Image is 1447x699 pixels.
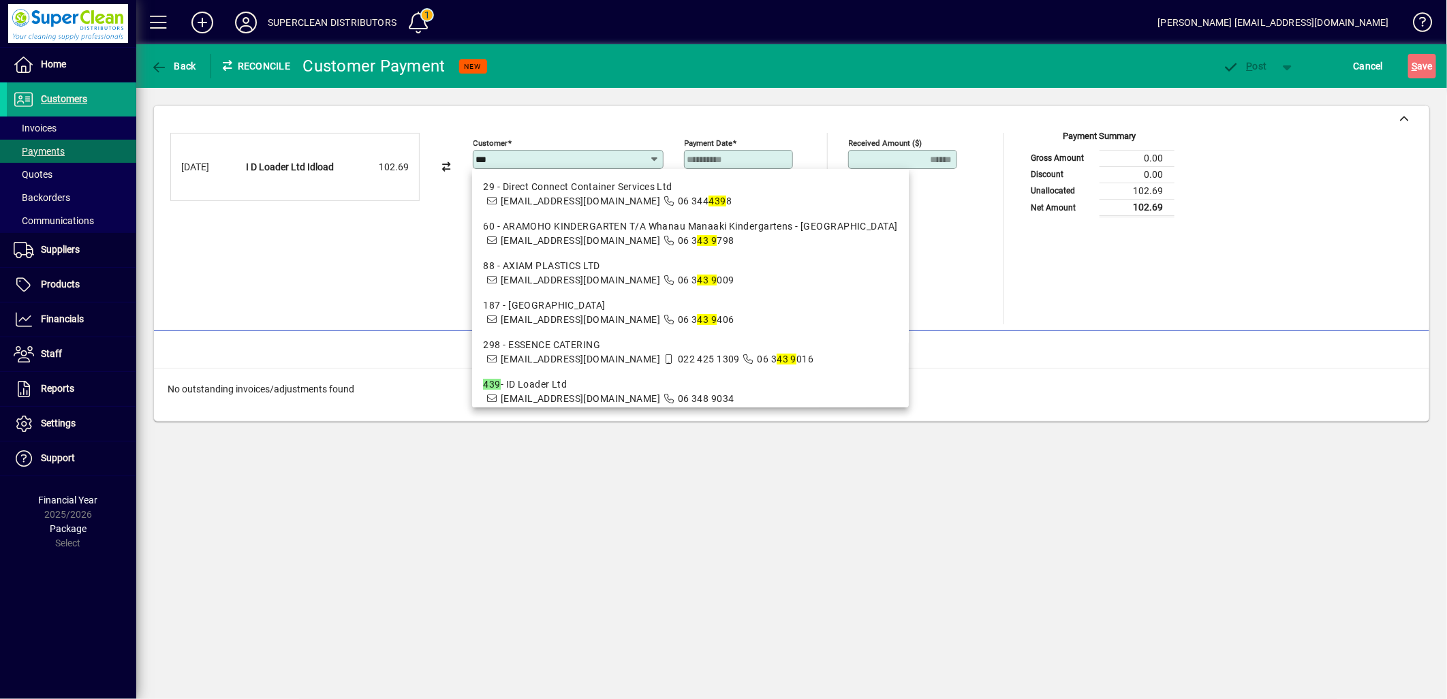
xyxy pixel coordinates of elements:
span: Reports [41,383,74,394]
span: Backorders [14,192,70,203]
span: Support [41,452,75,463]
div: 102.69 [341,160,409,174]
em: 439 [483,379,500,390]
td: 0.00 [1100,166,1174,183]
span: Settings [41,418,76,429]
mat-option: 60 - ARAMOHO KINDERGARTEN T/A Whanau Manaaki Kindergartens - Whanganui [472,214,908,253]
em: 43 9 [697,235,717,246]
span: 06 3 798 [678,235,734,246]
div: [PERSON_NAME] [EMAIL_ADDRESS][DOMAIN_NAME] [1158,12,1389,33]
a: Invoices [7,117,136,140]
mat-label: Customer [473,138,508,148]
span: Payments [14,146,65,157]
span: [EMAIL_ADDRESS][DOMAIN_NAME] [501,196,660,206]
span: Customers [41,93,87,104]
span: Package [50,523,87,534]
app-page-header-button: Back [136,54,211,78]
span: Suppliers [41,244,80,255]
mat-option: 298 - ESSENCE CATERING [472,332,908,372]
a: Communications [7,209,136,232]
span: [EMAIL_ADDRESS][DOMAIN_NAME] [501,393,660,404]
a: Support [7,441,136,476]
strong: I D Loader Ltd Idload [246,161,334,172]
div: 187 - [GEOGRAPHIC_DATA] [483,298,897,313]
td: 102.69 [1100,183,1174,199]
span: Quotes [14,169,52,180]
em: 43 9 [777,354,796,364]
button: Save [1408,54,1436,78]
a: Staff [7,337,136,371]
mat-option: 88 - AXIAM PLASTICS LTD [472,253,908,293]
div: Payment Summary [1025,129,1174,150]
span: 06 348 9034 [678,393,734,404]
div: [DATE] [181,160,236,174]
a: Settings [7,407,136,441]
td: Unallocated [1025,183,1100,199]
em: 43 9 [697,314,717,325]
span: 06 3 016 [757,354,813,364]
mat-label: Received Amount ($) [849,138,922,148]
div: 88 - AXIAM PLASTICS LTD [483,259,897,273]
span: [EMAIL_ADDRESS][DOMAIN_NAME] [501,354,660,364]
span: Communications [14,215,94,226]
td: 0.00 [1100,150,1174,166]
button: Profile [224,10,268,35]
a: Financials [7,302,136,337]
mat-option: 187 - CHURTON SCHOOL [472,293,908,332]
a: Reports [7,372,136,406]
span: [EMAIL_ADDRESS][DOMAIN_NAME] [501,235,660,246]
a: Products [7,268,136,302]
td: Gross Amount [1025,150,1100,166]
span: Back [151,61,196,72]
span: ave [1412,55,1433,77]
div: Reconcile [211,55,293,77]
div: SUPERCLEAN DISTRIBUTORS [268,12,396,33]
span: 06 3 009 [678,275,734,285]
mat-option: 439 - ID Loader Ltd [472,372,908,411]
button: Cancel [1350,54,1387,78]
div: 298 - ESSENCE CATERING [483,338,897,352]
a: Backorders [7,186,136,209]
div: - ID Loader Ltd [483,377,897,392]
a: Payments [7,140,136,163]
span: Financials [41,313,84,324]
button: Post [1216,54,1274,78]
span: Invoices [14,123,57,134]
app-page-summary-card: Payment Summary [1025,133,1174,217]
span: S [1412,61,1417,72]
td: 102.69 [1100,199,1174,216]
a: Quotes [7,163,136,186]
span: Cancel [1354,55,1384,77]
span: Financial Year [39,495,98,506]
div: 29 - Direct Connect Container Services Ltd [483,180,897,194]
mat-option: 29 - Direct Connect Container Services Ltd [472,174,908,214]
span: Staff [41,348,62,359]
span: 022 425 1309 [678,354,740,364]
a: Suppliers [7,233,136,267]
span: 06 344 8 [678,196,732,206]
span: [EMAIL_ADDRESS][DOMAIN_NAME] [501,275,660,285]
em: 439 [709,196,726,206]
span: Home [41,59,66,69]
td: Discount [1025,166,1100,183]
td: Net Amount [1025,199,1100,216]
mat-label: Payment Date [685,138,733,148]
div: Customer Payment [303,55,446,77]
button: Back [147,54,200,78]
button: Add [181,10,224,35]
span: ost [1223,61,1267,72]
em: 43 9 [697,275,717,285]
span: P [1247,61,1253,72]
a: Knowledge Base [1403,3,1430,47]
div: No outstanding invoices/adjustments found [154,369,1429,410]
span: NEW [465,62,482,71]
div: 60 - ARAMOHO KINDERGARTEN T/A Whanau Manaaki Kindergartens - [GEOGRAPHIC_DATA] [483,219,897,234]
span: [EMAIL_ADDRESS][DOMAIN_NAME] [501,314,660,325]
a: Home [7,48,136,82]
span: 06 3 406 [678,314,734,325]
span: Products [41,279,80,290]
